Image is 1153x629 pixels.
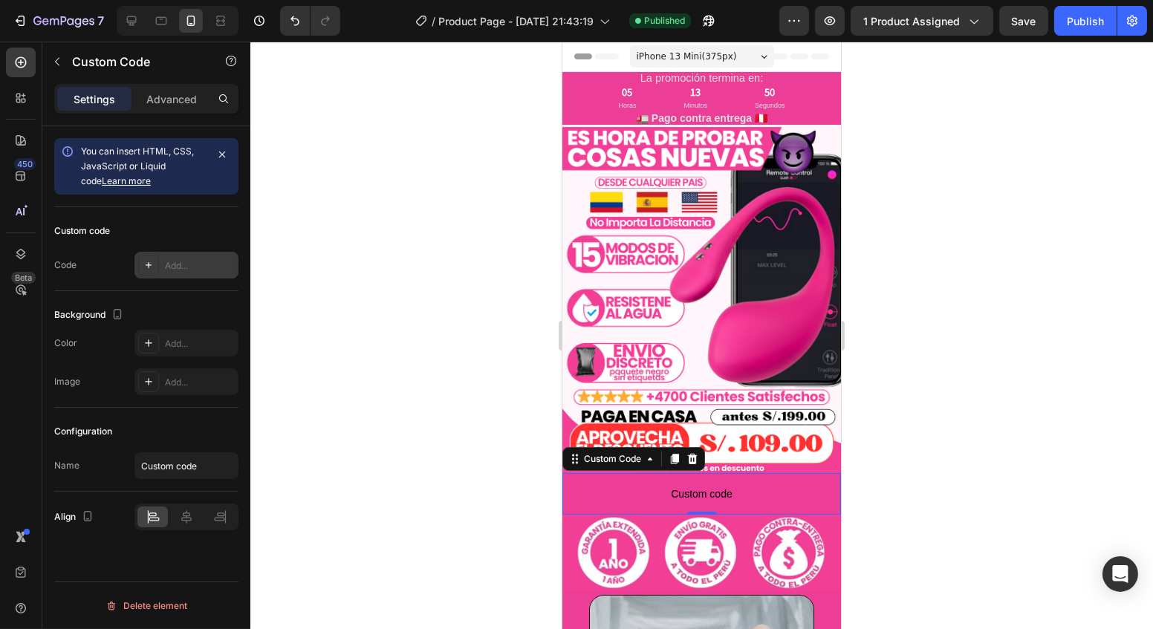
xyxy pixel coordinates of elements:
a: Learn more [102,175,151,186]
div: Configuration [54,425,112,438]
span: 1 product assigned [863,13,960,29]
p: 7 [97,12,104,30]
button: Publish [1054,6,1117,36]
div: Open Intercom Messenger [1102,556,1138,592]
div: Publish [1067,13,1104,29]
div: Add... [165,376,235,389]
span: You can insert HTML, CSS, JavaScript or Liquid code [81,146,194,186]
div: Align [54,507,97,527]
p: Settings [74,91,115,107]
div: Name [54,459,79,472]
div: Background [54,305,126,325]
div: Color [54,336,77,350]
div: Image [54,375,80,388]
div: Delete element [105,597,187,615]
span: / [432,13,435,29]
span: Save [1012,15,1036,27]
button: 1 product assigned [851,6,993,36]
div: Undo/Redo [280,6,340,36]
div: Custom code [54,224,110,238]
iframe: Design area [562,42,841,629]
div: 450 [14,158,36,170]
span: Published [644,14,685,27]
span: Product Page - [DATE] 21:43:19 [438,13,594,29]
div: Add... [165,259,235,273]
button: Save [999,6,1048,36]
div: Add... [165,337,235,351]
p: Advanced [146,91,197,107]
div: Beta [11,272,36,284]
p: Custom Code [72,53,198,71]
button: 7 [6,6,111,36]
button: Delete element [54,594,238,618]
div: Code [54,258,77,272]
